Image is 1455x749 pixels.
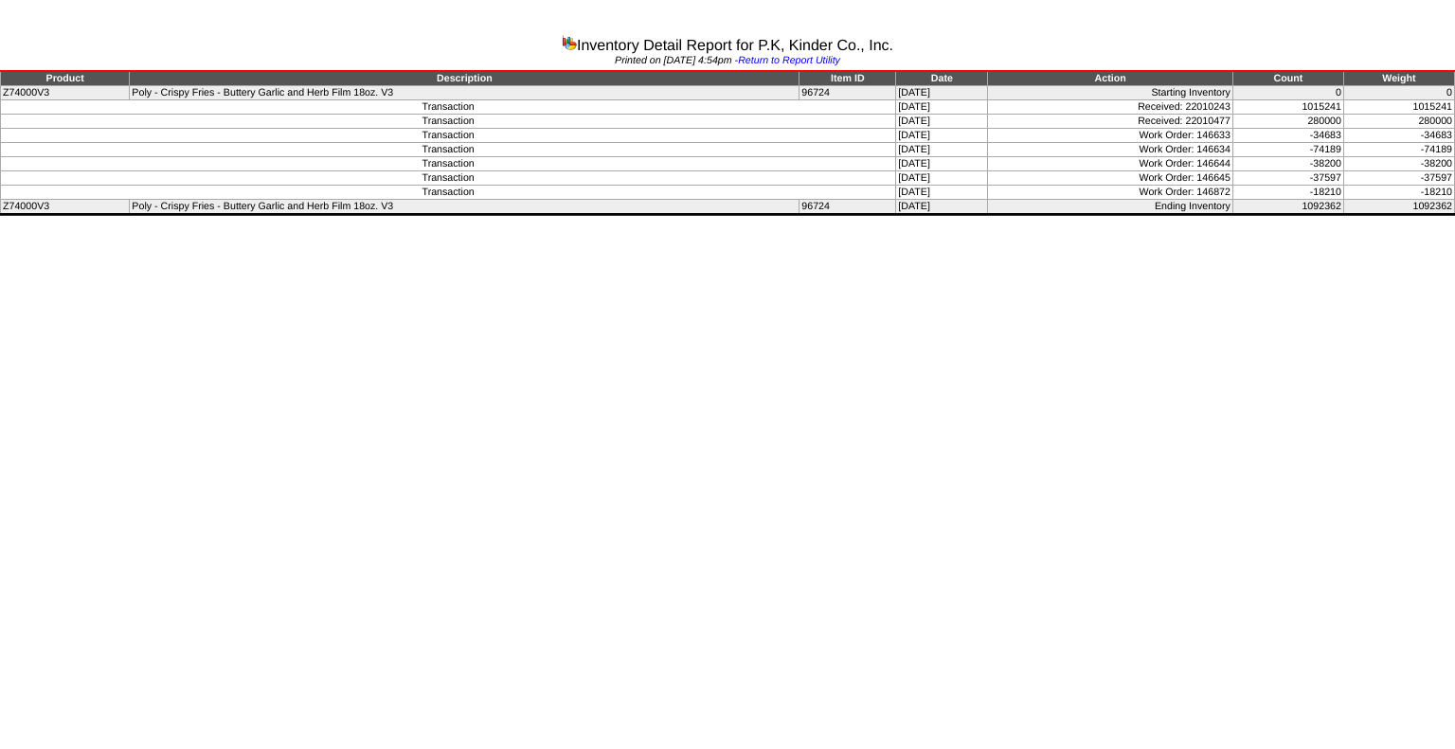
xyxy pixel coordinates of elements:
td: 96724 [799,86,896,100]
td: 96724 [799,200,896,215]
td: Transaction [1,186,896,200]
td: Z74000V3 [1,86,130,100]
td: -38200 [1343,157,1454,171]
td: 0 [1343,86,1454,100]
td: 280000 [1343,115,1454,129]
td: Work Order: 146633 [988,129,1233,143]
td: 1015241 [1232,100,1343,115]
td: Transaction [1,129,896,143]
td: [DATE] [896,100,988,115]
td: 1092362 [1232,200,1343,215]
td: Work Order: 146634 [988,143,1233,157]
td: Count [1232,71,1343,86]
td: Item ID [799,71,896,86]
td: Action [988,71,1233,86]
td: Starting Inventory [988,86,1233,100]
td: Description [130,71,799,86]
td: Work Order: 146645 [988,171,1233,186]
td: 1092362 [1343,200,1454,215]
td: [DATE] [896,171,988,186]
td: Received: 22010243 [988,100,1233,115]
td: [DATE] [896,129,988,143]
td: Transaction [1,100,896,115]
td: -34683 [1232,129,1343,143]
td: Product [1,71,130,86]
td: Poly - Crispy Fries - Buttery Garlic and Herb Film 18oz. V3 [130,200,799,215]
td: Work Order: 146872 [988,186,1233,200]
td: Z74000V3 [1,200,130,215]
td: -18210 [1343,186,1454,200]
td: Ending Inventory [988,200,1233,215]
td: Transaction [1,157,896,171]
td: [DATE] [896,86,988,100]
td: Transaction [1,143,896,157]
td: -18210 [1232,186,1343,200]
td: -38200 [1232,157,1343,171]
td: -37597 [1232,171,1343,186]
td: Date [896,71,988,86]
td: [DATE] [896,186,988,200]
td: [DATE] [896,157,988,171]
td: [DATE] [896,200,988,215]
td: Weight [1343,71,1454,86]
td: Transaction [1,115,896,129]
td: -74189 [1232,143,1343,157]
a: Return to Report Utility [738,55,840,66]
td: [DATE] [896,143,988,157]
td: Transaction [1,171,896,186]
td: 1015241 [1343,100,1454,115]
td: Poly - Crispy Fries - Buttery Garlic and Herb Film 18oz. V3 [130,86,799,100]
td: -34683 [1343,129,1454,143]
img: graph.gif [562,35,577,50]
td: Work Order: 146644 [988,157,1233,171]
td: Received: 22010477 [988,115,1233,129]
td: [DATE] [896,115,988,129]
td: 280000 [1232,115,1343,129]
td: 0 [1232,86,1343,100]
td: -37597 [1343,171,1454,186]
td: -74189 [1343,143,1454,157]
